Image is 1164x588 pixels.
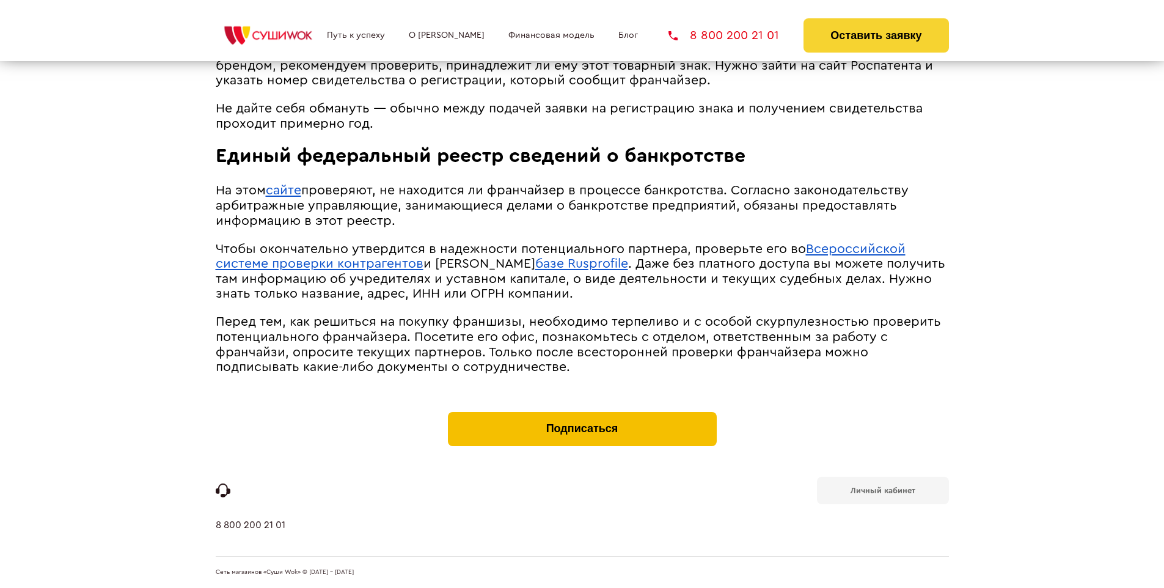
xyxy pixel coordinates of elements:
b: Личный кабинет [851,487,915,494]
span: Единый федеральный реестр сведений о банкротстве [216,146,745,166]
a: Путь к успеху [327,31,385,40]
a: 8 800 200 21 01 [216,520,285,556]
a: Блог [618,31,638,40]
span: . Даже без платного доступа вы можете получить там информацию об учредителях и уставном капитале,... [216,257,945,300]
span: На этом [216,184,266,197]
span: Чтобы окончательно утвердится в надежности потенциального партнера, проверьте его во [216,243,806,255]
a: О [PERSON_NAME] [409,31,485,40]
a: сайте [266,184,301,197]
button: Оставить заявку [803,18,948,53]
a: базе Rusprofile [535,257,628,270]
span: Здесь проверяют факт регистрации торгового знака. Если франчайзер предлагает открыть бизнес под с... [216,44,933,87]
span: Перед тем, как решиться на покупку франшизы, необходимо терпеливо и с особой скурпулезностью пров... [216,315,941,373]
span: 8 800 200 21 01 [690,29,779,42]
span: проверяют, не находится ли франчайзер в процессе банкротства. Согласно законодательству арбитражн... [216,184,909,227]
a: Личный кабинет [817,477,949,504]
span: Сеть магазинов «Суши Wok» © [DATE] - [DATE] [216,569,354,576]
span: Не дайте себя обмануть ― обычно между подачей заявки на регистрацию знака и получением свидетельс... [216,102,923,130]
a: Финансовая модель [508,31,595,40]
a: 8 800 200 21 01 [668,29,779,42]
span: и [PERSON_NAME] [423,257,535,270]
button: Подписаться [448,412,717,446]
